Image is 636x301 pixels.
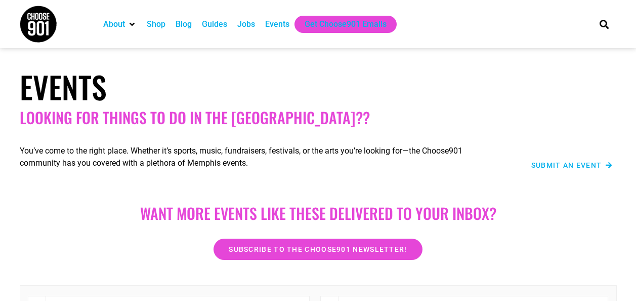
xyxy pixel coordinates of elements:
[147,18,165,30] a: Shop
[98,16,582,33] nav: Main nav
[98,16,142,33] div: About
[265,18,289,30] a: Events
[596,16,612,32] div: Search
[103,18,125,30] a: About
[531,162,602,169] span: Submit an Event
[237,18,255,30] a: Jobs
[20,68,617,105] h1: Events
[214,239,422,260] a: Subscribe to the Choose901 newsletter!
[20,145,495,169] p: You’ve come to the right place. Whether it’s sports, music, fundraisers, festivals, or the arts y...
[229,246,407,253] span: Subscribe to the Choose901 newsletter!
[531,162,613,169] a: Submit an Event
[176,18,192,30] a: Blog
[30,204,607,222] h2: Want more EVENTS LIKE THESE DELIVERED TO YOUR INBOX?
[202,18,227,30] a: Guides
[305,18,387,30] a: Get Choose901 Emails
[20,108,617,127] h2: Looking for things to do in the [GEOGRAPHIC_DATA]??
